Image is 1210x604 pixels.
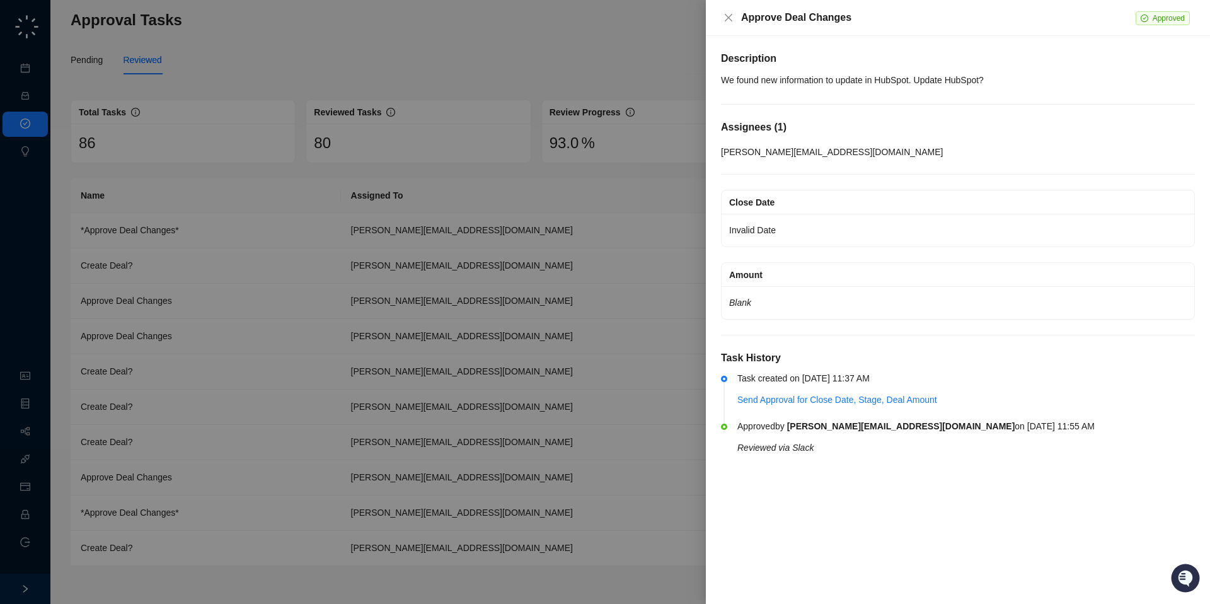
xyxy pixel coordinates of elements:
[729,195,1187,209] div: Close Date
[721,71,1195,89] p: We found new information to update in HubSpot. Update HubSpot?
[737,421,1095,431] span: Approved by on [DATE] 11:55 AM
[8,171,52,194] a: 📚Docs
[57,178,67,188] div: 📶
[729,221,1187,239] p: Invalid Date
[721,351,1195,366] h5: Task History
[787,421,1015,431] b: [PERSON_NAME][EMAIL_ADDRESS][DOMAIN_NAME]
[214,118,229,133] button: Start new chat
[721,10,736,25] button: Close
[729,298,751,308] em: Blank
[13,50,229,71] p: Welcome 👋
[737,373,870,383] span: Task created on [DATE] 11:37 AM
[729,268,1187,282] div: Amount
[721,147,943,157] span: [PERSON_NAME][EMAIL_ADDRESS][DOMAIN_NAME]
[723,13,734,23] span: close
[1170,562,1204,596] iframe: Open customer support
[13,71,229,91] h2: How can we help?
[741,10,1136,25] div: Approve Deal Changes
[737,395,937,405] a: Send Approval for Close Date, Stage, Deal Amount
[721,51,1195,66] h5: Description
[69,177,97,189] span: Status
[125,207,153,217] span: Pylon
[89,207,153,217] a: Powered byPylon
[52,171,102,194] a: 📶Status
[1141,15,1148,22] span: check-circle
[43,127,164,137] div: We're offline, we'll be back soon
[43,114,207,127] div: Start new chat
[13,178,23,188] div: 📚
[721,120,1195,135] h5: Assignees ( 1 )
[13,13,38,38] img: Swyft AI
[737,443,814,453] i: Reviewed via Slack
[25,177,47,189] span: Docs
[13,114,35,137] img: 5124521997842_fc6d7dfcefe973c2e489_88.png
[1153,14,1185,23] span: Approved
